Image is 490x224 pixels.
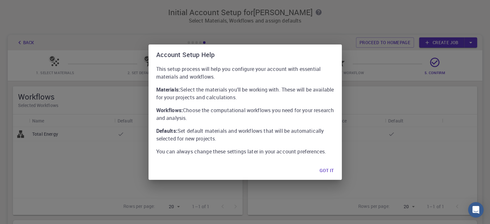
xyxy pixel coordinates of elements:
p: Select the materials you'll be working with. These will be available for your projects and calcul... [156,86,334,101]
strong: Workflows: [156,107,183,114]
p: This setup process will help you configure your account with essential materials and workflows. [156,65,334,81]
strong: Materials: [156,86,180,93]
div: Open Intercom Messenger [468,202,484,218]
p: Set default materials and workflows that will be automatically selected for new projects. [156,127,334,142]
strong: Defaults: [156,127,178,134]
span: Assistance [10,5,42,10]
h2: Account Setup Help [149,44,342,65]
p: Choose the computational workflows you need for your research and analysis. [156,106,334,122]
p: You can always change these settings later in your account preferences. [156,148,334,155]
button: Got it [314,164,339,177]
